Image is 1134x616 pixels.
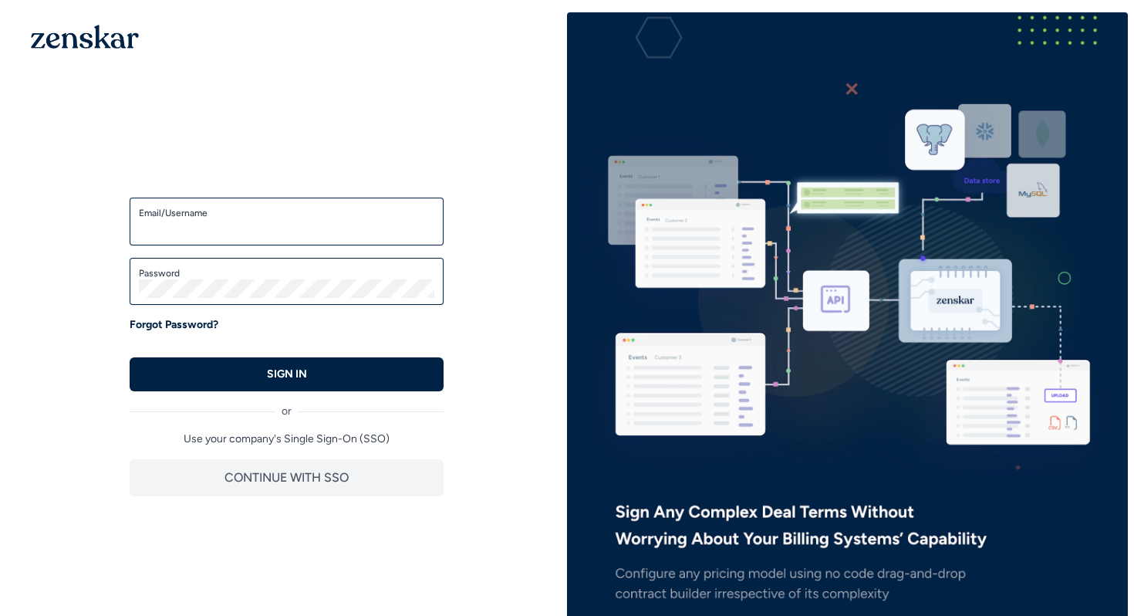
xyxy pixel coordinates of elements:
label: Password [139,267,434,279]
label: Email/Username [139,207,434,219]
p: Use your company's Single Sign-On (SSO) [130,432,444,447]
div: or [130,391,444,419]
button: CONTINUE WITH SSO [130,459,444,496]
button: SIGN IN [130,357,444,391]
p: SIGN IN [267,367,307,382]
a: Forgot Password? [130,317,218,333]
img: 1OGAJ2xQqyY4LXKgY66KYq0eOWRCkrZdAb3gUhuVAqdWPZE9SRJmCz+oDMSn4zDLXe31Ii730ItAGKgCKgCCgCikA4Av8PJUP... [31,25,139,49]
